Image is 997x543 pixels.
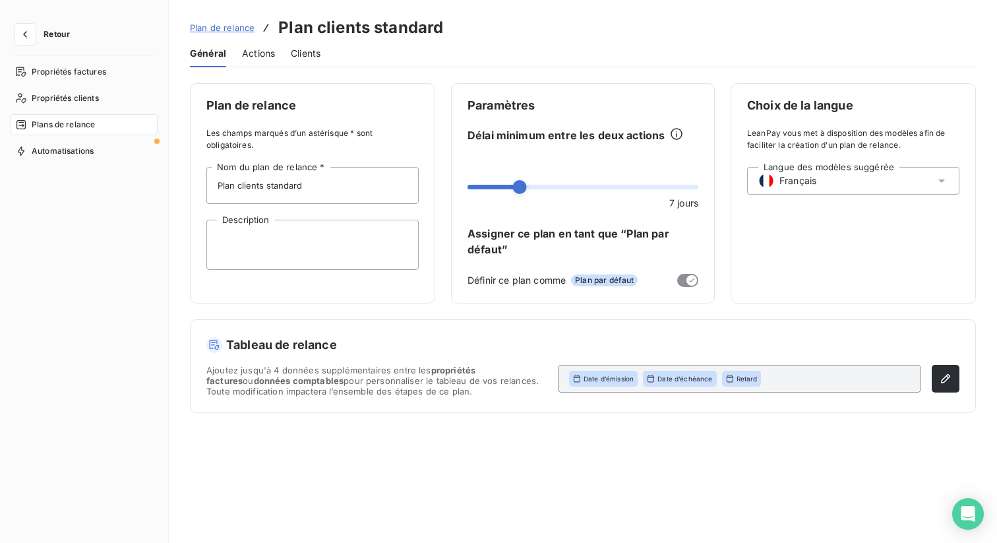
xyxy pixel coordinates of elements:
[571,274,638,286] span: Plan par défaut
[779,174,816,187] span: Français
[32,66,106,78] span: Propriétés factures
[468,127,665,143] span: Délai minimum entre les deux actions
[32,92,99,104] span: Propriétés clients
[254,375,344,386] span: données comptables
[206,336,959,354] h5: Tableau de relance
[11,24,80,45] button: Retour
[669,196,698,210] span: 7 jours
[952,498,984,530] div: Open Intercom Messenger
[206,127,419,151] span: Les champs marqués d’un astérisque * sont obligatoires.
[278,16,443,40] h3: Plan clients standard
[206,167,419,204] input: placeholder
[190,21,255,34] a: Plan de relance
[747,127,959,151] span: LeanPay vous met à disposition des modèles afin de faciliter la création d’un plan de relance.
[44,30,70,38] span: Retour
[11,61,158,82] a: Propriétés factures
[737,374,758,383] span: Retard
[657,374,712,383] span: Date d’échéance
[32,145,94,157] span: Automatisations
[206,100,419,112] span: Plan de relance
[468,100,698,112] span: Paramètres
[190,47,226,60] span: Général
[190,22,255,33] span: Plan de relance
[468,273,566,287] span: Définir ce plan comme
[291,47,320,60] span: Clients
[584,374,634,383] span: Date d’émission
[11,114,158,135] a: Plans de relance
[747,100,959,112] span: Choix de la langue
[206,365,547,397] span: Ajoutez jusqu'à 4 données supplémentaires entre les ou pour personnaliser le tableau de vos relan...
[32,119,95,131] span: Plans de relance
[11,88,158,109] a: Propriétés clients
[206,365,475,386] span: propriétés factures
[242,47,275,60] span: Actions
[468,226,698,257] span: Assigner ce plan en tant que “Plan par défaut”
[11,141,158,162] a: Automatisations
